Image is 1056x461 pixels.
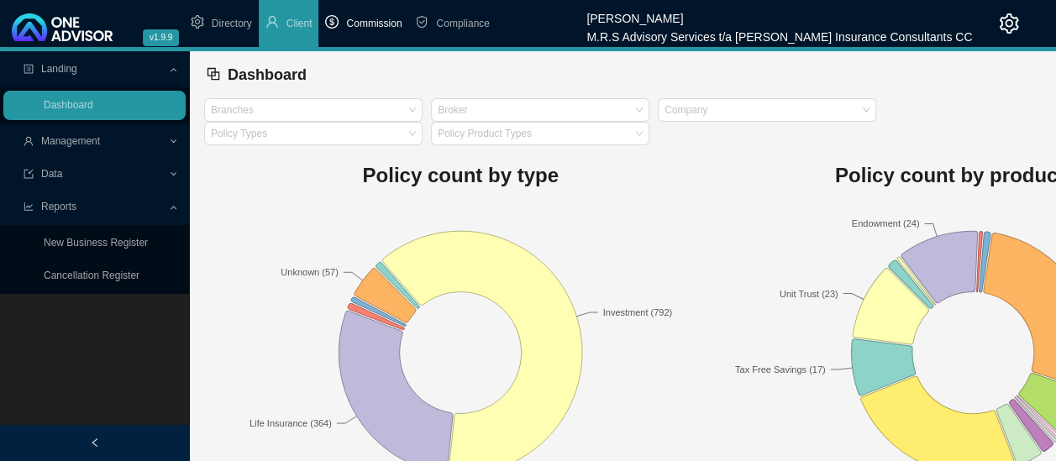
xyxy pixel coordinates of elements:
span: user [265,15,279,29]
span: Commission [346,18,402,29]
span: Data [41,168,62,180]
text: Tax Free Savings (17) [735,364,826,375]
span: setting [191,15,204,29]
span: Dashboard [228,66,307,83]
a: New Business Register [44,237,148,249]
span: dollar [325,15,339,29]
span: safety [415,15,428,29]
span: block [206,66,221,81]
a: Cancellation Register [44,270,139,281]
span: user [24,136,34,146]
text: Life Insurance (364) [250,418,332,428]
span: Directory [212,18,252,29]
div: M.R.S Advisory Services t/a [PERSON_NAME] Insurance Consultants CC [586,23,972,41]
span: left [90,437,100,448]
img: 2df55531c6924b55f21c4cf5d4484680-logo-light.svg [12,13,113,41]
span: v1.9.9 [143,29,179,46]
text: Investment (792) [603,307,673,317]
span: profile [24,64,34,74]
span: Management [41,135,100,147]
span: Landing [41,63,77,75]
span: import [24,169,34,179]
span: line-chart [24,202,34,212]
a: Dashboard [44,99,93,111]
span: Reports [41,201,76,212]
h1: Policy count by type [204,159,717,192]
text: Unknown (57) [281,267,338,277]
div: [PERSON_NAME] [586,4,972,23]
span: setting [999,13,1019,34]
span: Compliance [436,18,489,29]
text: Endowment (24) [852,218,920,228]
text: Unit Trust (23) [780,289,838,299]
span: Client [286,18,313,29]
